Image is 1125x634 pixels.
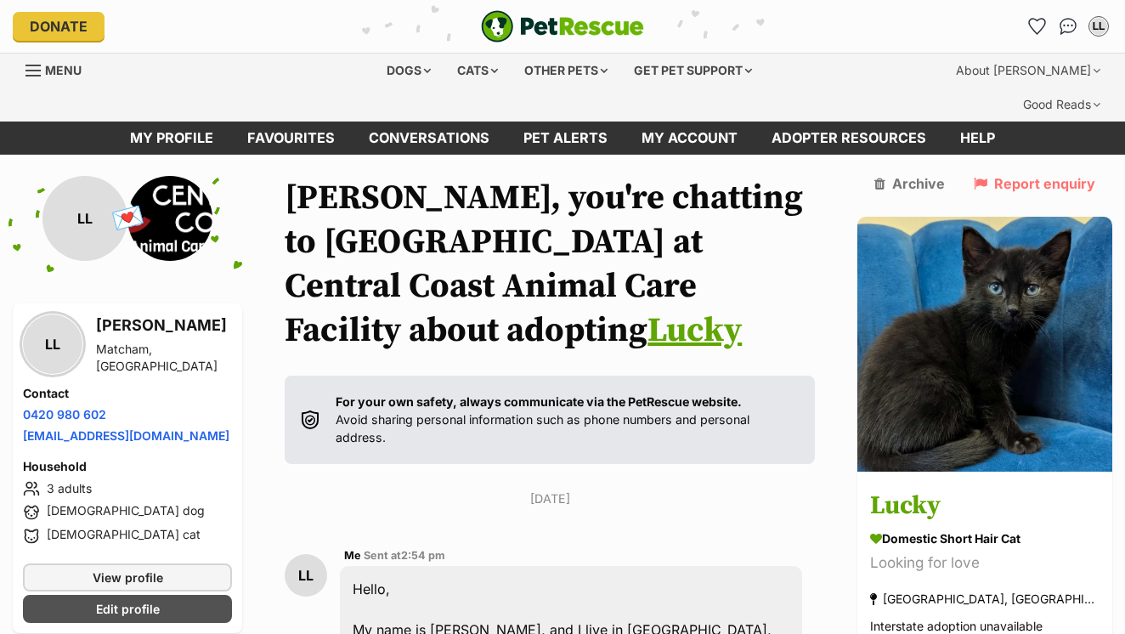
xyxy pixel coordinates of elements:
a: Lucky [647,309,742,352]
div: LL [285,554,327,597]
li: [DEMOGRAPHIC_DATA] dog [23,502,232,523]
img: logo-e224e6f780fb5917bec1dbf3a21bbac754714ae5b6737aabdf751b685950b380.svg [481,10,644,42]
li: 3 adults [23,478,232,499]
div: [GEOGRAPHIC_DATA], [GEOGRAPHIC_DATA] [870,588,1100,611]
div: Matcham, [GEOGRAPHIC_DATA] [96,341,232,375]
a: Edit profile [23,595,232,623]
div: Cats [445,54,510,88]
a: Adopter resources [755,122,943,155]
a: Menu [25,54,93,84]
ul: Account quick links [1024,13,1112,40]
h4: Contact [23,385,232,402]
span: View profile [93,569,163,586]
p: [DATE] [285,490,815,507]
div: Looking for love [870,552,1100,575]
div: Get pet support [622,54,764,88]
a: Favourites [1024,13,1051,40]
a: Donate [13,12,105,41]
a: Archive [874,176,945,191]
a: Help [943,122,1012,155]
span: Sent at [364,549,445,562]
a: My profile [113,122,230,155]
a: Report enquiry [974,176,1095,191]
a: Conversations [1054,13,1082,40]
strong: For your own safety, always communicate via the PetRescue website. [336,394,742,409]
span: 2:54 pm [401,549,445,562]
a: conversations [352,122,506,155]
div: LL [1090,18,1107,35]
li: [DEMOGRAPHIC_DATA] cat [23,526,232,546]
img: Lucky [857,217,1112,472]
div: LL [23,314,82,374]
a: My account [625,122,755,155]
h4: Household [23,458,232,475]
span: Edit profile [96,600,160,618]
img: Central Coast Animal Care Facility profile pic [127,176,212,261]
h3: Lucky [870,488,1100,526]
a: Pet alerts [506,122,625,155]
h3: [PERSON_NAME] [96,314,232,337]
span: 💌 [109,200,147,236]
div: Domestic Short Hair Cat [870,530,1100,548]
span: Menu [45,63,82,77]
a: PetRescue [481,10,644,42]
img: chat-41dd97257d64d25036548639549fe6c8038ab92f7586957e7f3b1b290dea8141.svg [1060,18,1077,35]
button: My account [1085,13,1112,40]
h1: [PERSON_NAME], you're chatting to [GEOGRAPHIC_DATA] at Central Coast Animal Care Facility about a... [285,176,815,353]
a: View profile [23,563,232,592]
p: Avoid sharing personal information such as phone numbers and personal address. [336,393,798,447]
a: [EMAIL_ADDRESS][DOMAIN_NAME] [23,428,229,443]
span: Interstate adoption unavailable [870,620,1043,634]
a: Favourites [230,122,352,155]
span: Me [344,549,361,562]
div: About [PERSON_NAME] [944,54,1112,88]
div: Dogs [375,54,443,88]
div: Other pets [512,54,619,88]
a: 0420 980 602 [23,407,106,422]
div: LL [42,176,127,261]
div: Good Reads [1011,88,1112,122]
